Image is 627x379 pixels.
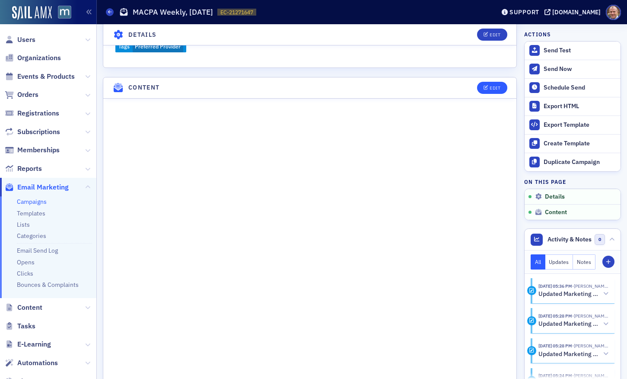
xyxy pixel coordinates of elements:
button: Send Now [525,60,621,78]
a: Automations [5,358,58,368]
a: Export Template [525,116,621,134]
span: Subscriptions [17,127,60,137]
h4: On this page [524,178,621,186]
h5: Updated Marketing platform email campaign: MACPA Weekly, [DATE] [538,320,600,328]
span: Content [17,303,42,312]
button: [DOMAIN_NAME] [544,9,604,15]
a: Registrations [5,109,59,118]
a: Content [5,303,42,312]
time: 8/14/2025 05:36 PM [538,283,572,289]
time: 8/14/2025 05:28 PM [538,343,572,349]
a: Organizations [5,53,61,63]
button: Updates [545,254,573,270]
span: Reports [17,164,42,173]
a: Export HTML [525,97,621,116]
h4: Details [128,30,157,39]
h1: MACPA Weekly, [DATE] [133,7,213,17]
div: Activity [527,346,536,355]
button: Edit [477,82,507,94]
span: E-Learning [17,340,51,349]
div: Activity [527,316,536,325]
h4: Actions [524,30,551,38]
button: Notes [573,254,595,270]
a: Templates [17,209,45,217]
a: Opens [17,258,35,266]
h5: Updated Marketing platform email campaign: MACPA Weekly, [DATE] [538,350,600,358]
img: SailAMX [58,6,71,19]
span: EC-21271647 [220,9,253,16]
span: Tasks [17,321,35,331]
div: Send Test [544,47,616,55]
h5: Updated Marketing platform email campaign: MACPA Weekly, [DATE] [538,290,600,298]
button: Updated Marketing platform email campaign: MACPA Weekly, [DATE] [538,350,608,359]
button: Send Test [525,42,621,60]
span: Email Marketing [17,183,69,192]
span: Profile [606,5,621,20]
button: Schedule Send [525,78,621,97]
span: Orders [17,90,38,100]
a: Create Template [525,134,621,153]
a: Clicks [17,270,33,277]
a: Reports [5,164,42,173]
button: Updated Marketing platform email campaign: MACPA Weekly, [DATE] [538,320,608,329]
div: Edit [490,32,500,37]
a: View Homepage [52,6,71,20]
a: Subscriptions [5,127,60,137]
span: Organizations [17,53,61,63]
span: Memberships [17,145,60,155]
time: 8/14/2025 05:24 PM [538,373,572,379]
div: Support [509,8,539,16]
div: [DOMAIN_NAME] [552,8,601,16]
div: Export Template [544,121,616,129]
button: Edit [477,29,507,41]
a: Tasks [5,321,35,331]
a: Users [5,35,35,45]
div: Activity [527,286,536,295]
button: Updated Marketing platform email campaign: MACPA Weekly, [DATE] [538,289,608,299]
a: Bounces & Complaints [17,281,79,289]
a: Categories [17,232,46,240]
span: Registrations [17,109,59,118]
a: Memberships [5,145,60,155]
a: Events & Products [5,72,75,81]
span: Activity & Notes [547,235,592,244]
div: Export HTML [544,103,616,110]
span: Content [545,209,567,216]
img: SailAMX [12,6,52,20]
button: All [531,254,545,270]
a: Email Marketing [5,183,69,192]
div: Create Template [544,140,616,148]
div: Send Now [544,65,616,73]
a: E-Learning [5,340,51,349]
h4: Content [128,83,160,92]
a: Campaigns [17,198,47,206]
span: Automations [17,358,58,368]
span: Users [17,35,35,45]
span: Events & Products [17,72,75,81]
div: Schedule Send [544,84,616,92]
time: 8/14/2025 05:28 PM [538,313,572,319]
span: Details [545,193,565,201]
div: Duplicate Campaign [544,158,616,166]
span: 0 [595,234,605,245]
a: Orders [5,90,38,100]
span: Bill Sheridan [572,283,608,289]
a: Email Send Log [17,247,58,254]
div: Edit [490,86,500,90]
a: Lists [17,221,30,228]
span: Bill Sheridan [572,343,608,349]
button: Duplicate Campaign [525,153,621,171]
span: Bill Sheridan [572,373,608,379]
span: Bill Sheridan [572,313,608,319]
